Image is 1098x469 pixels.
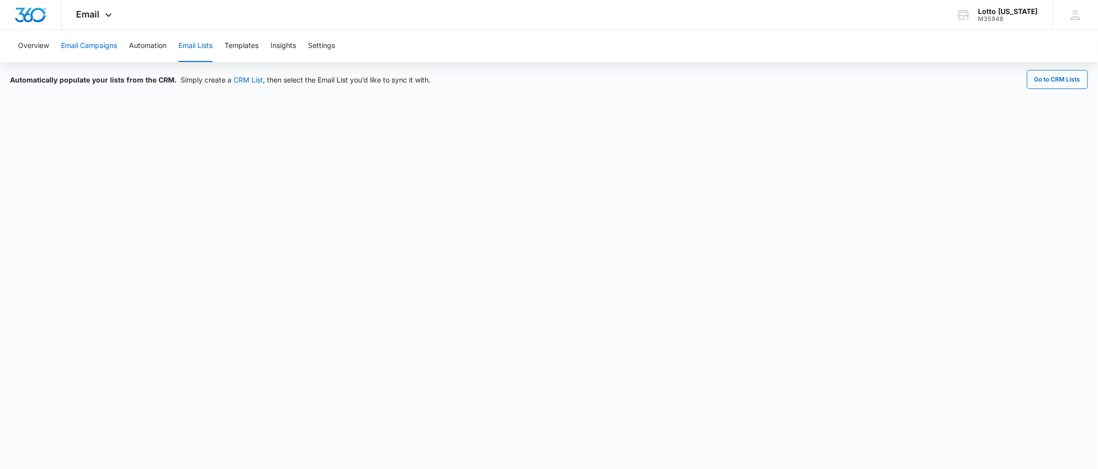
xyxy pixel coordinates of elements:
[270,30,296,62] button: Insights
[224,30,258,62] button: Templates
[178,30,212,62] button: Email Lists
[76,9,100,19] span: Email
[308,30,335,62] button: Settings
[10,75,176,84] span: Automatically populate your lists from the CRM.
[18,30,49,62] button: Overview
[978,15,1038,22] div: account id
[1027,70,1088,89] button: Go to CRM Lists
[129,30,166,62] button: Automation
[61,30,117,62] button: Email Campaigns
[978,7,1038,15] div: account name
[10,74,430,85] div: Simply create a , then select the Email List you’d like to sync it with.
[233,75,263,84] a: CRM List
